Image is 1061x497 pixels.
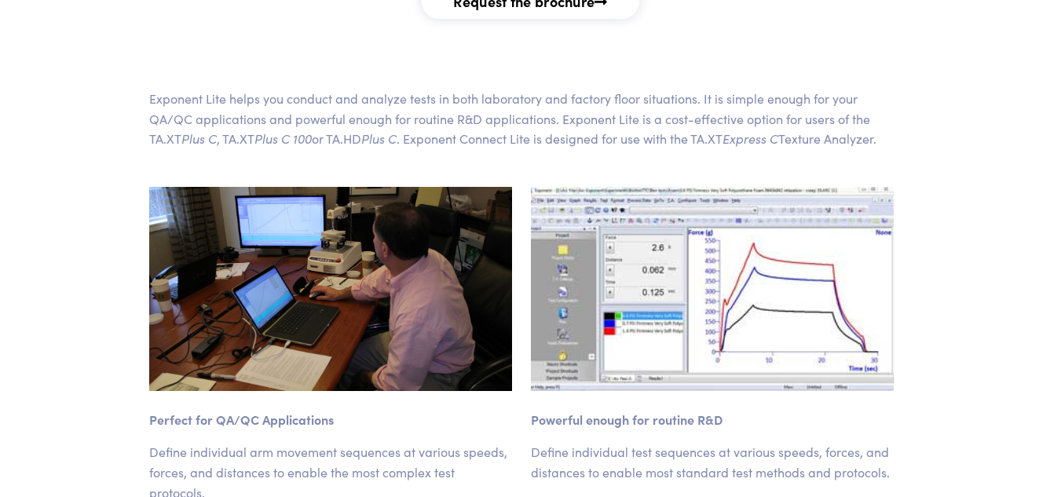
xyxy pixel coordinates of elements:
p: Powerful enough for routine R&D [531,410,894,430]
em: Plus C [181,130,217,147]
p: Exponent Lite helps you conduct and analyze tests in both laboratory and factory floor situations... [140,89,903,149]
em: Plus C 100 [254,130,312,147]
p: Define individual test sequences at various speeds, forces, and distances to enable most standard... [531,442,894,482]
p: Perfect for QA/QC Applications [149,410,512,430]
em: Plus C [361,130,397,147]
em: Express C [723,130,778,147]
